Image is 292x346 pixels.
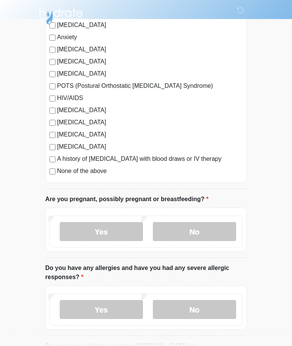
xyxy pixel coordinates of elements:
label: No [153,222,236,241]
input: [MEDICAL_DATA] [49,120,56,126]
input: POTS (Postural Orthostatic [MEDICAL_DATA] Syndrome) [49,84,56,90]
input: None of the above [49,169,56,175]
label: Anxiety [57,33,243,42]
input: Anxiety [49,35,56,41]
label: Yes [60,300,143,319]
label: No [153,300,236,319]
label: [MEDICAL_DATA] [57,143,243,152]
input: [MEDICAL_DATA] [49,71,56,78]
input: [MEDICAL_DATA] [49,47,56,53]
label: A history of [MEDICAL_DATA] with blood draws or IV therapy [57,155,243,164]
input: A history of [MEDICAL_DATA] with blood draws or IV therapy [49,157,56,163]
label: [MEDICAL_DATA] [57,130,243,140]
label: Are you pregnant, possibly pregnant or breastfeeding? [45,195,208,204]
label: Yes [60,222,143,241]
input: HIV/AIDS [49,96,56,102]
label: [MEDICAL_DATA] [57,57,243,67]
input: [MEDICAL_DATA] [49,132,56,138]
label: [MEDICAL_DATA] [57,70,243,79]
label: [MEDICAL_DATA] [57,118,243,127]
input: [MEDICAL_DATA] [49,144,56,151]
label: Do you have any allergies and have you had any severe allergic responses? [45,264,247,282]
label: HIV/AIDS [57,94,243,103]
img: Hydrate IV Bar - Arcadia Logo [38,6,84,25]
label: [MEDICAL_DATA] [57,45,243,54]
label: POTS (Postural Orthostatic [MEDICAL_DATA] Syndrome) [57,82,243,91]
input: [MEDICAL_DATA] [49,108,56,114]
label: [MEDICAL_DATA] [57,106,243,115]
input: [MEDICAL_DATA] [49,59,56,65]
label: None of the above [57,167,243,176]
